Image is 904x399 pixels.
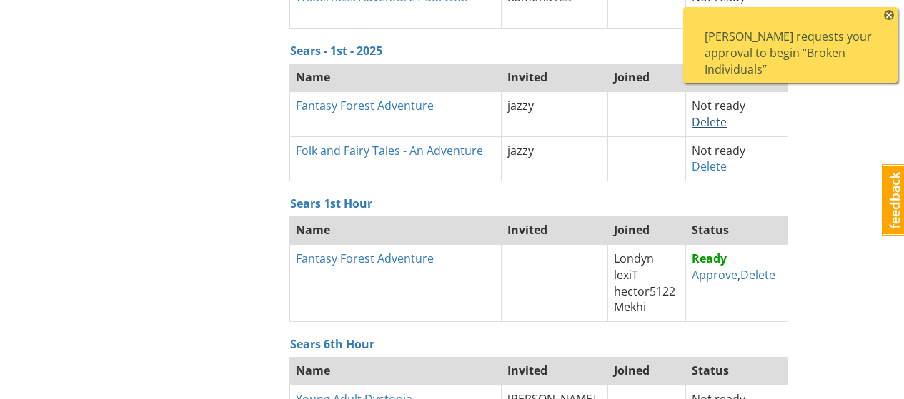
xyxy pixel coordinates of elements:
[501,216,607,245] th: Invited
[705,29,876,78] div: [PERSON_NAME] requests your approval to begin “Broken Individuals”
[608,63,686,91] th: Joined
[290,336,374,352] a: Sears 6th Hour
[290,216,502,245] th: Name
[608,357,686,385] th: Joined
[692,251,727,266] strong: Ready
[692,267,737,283] a: Approve
[290,357,502,385] th: Name
[614,267,638,283] span: lexiT
[507,98,534,113] span: jazzy
[296,251,434,266] a: Fantasy Forest Adventure
[290,63,502,91] th: Name
[614,251,654,266] span: Londyn
[686,216,788,245] th: Status
[501,357,607,385] th: Invited
[692,158,727,174] a: Delete
[296,143,483,158] a: Folk and Fairy Tales - An Adventure
[608,216,686,245] th: Joined
[686,357,788,385] th: Status
[507,143,534,158] span: jazzy
[740,267,775,283] a: Delete
[884,10,894,20] span: ×
[692,98,745,113] span: Not ready
[501,63,607,91] th: Invited
[290,43,382,59] a: Sears - 1st - 2025
[692,114,727,130] a: Delete
[692,251,775,283] span: ,
[614,299,646,315] span: Mekhi
[692,143,745,158] span: Not ready
[614,283,675,299] span: hector5122
[290,196,372,211] a: Sears 1st Hour
[296,98,434,113] a: Fantasy Forest Adventure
